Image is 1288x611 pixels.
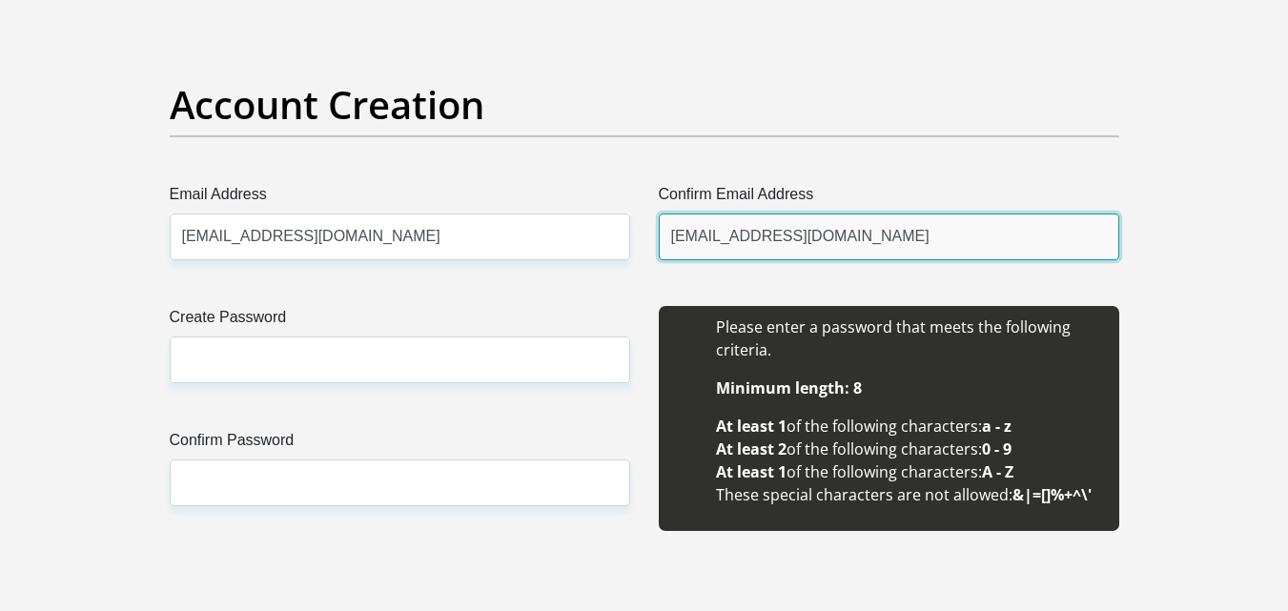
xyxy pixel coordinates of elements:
li: of the following characters: [716,415,1100,438]
label: Email Address [170,183,630,214]
b: At least 1 [716,416,787,437]
h2: Account Creation [170,82,1119,128]
b: At least 1 [716,461,787,482]
input: Email Address [170,214,630,260]
label: Confirm Password [170,429,630,459]
b: Minimum length: 8 [716,377,862,398]
li: of the following characters: [716,460,1100,483]
input: Confirm Email Address [659,214,1119,260]
li: These special characters are not allowed: [716,483,1100,506]
b: a - z [982,416,1012,437]
label: Create Password [170,306,630,336]
b: A - Z [982,461,1013,482]
input: Confirm Password [170,459,630,506]
label: Confirm Email Address [659,183,1119,214]
b: &|=[]%+^\' [1012,484,1092,505]
b: At least 2 [716,438,787,459]
b: 0 - 9 [982,438,1012,459]
li: of the following characters: [716,438,1100,460]
li: Please enter a password that meets the following criteria. [716,316,1100,361]
input: Create Password [170,336,630,383]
